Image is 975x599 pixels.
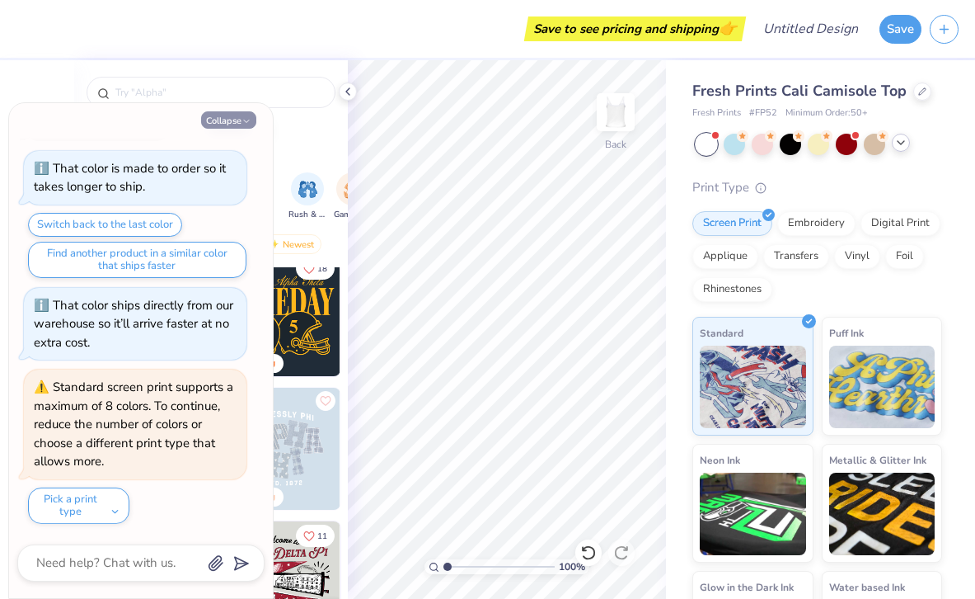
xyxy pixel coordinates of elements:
[829,473,935,555] img: Metallic & Glitter Ink
[201,111,256,129] button: Collapse
[296,257,335,280] button: Like
[288,209,326,221] span: Rush & Bid
[692,106,741,120] span: Fresh Prints
[28,488,129,524] button: Pick a print type
[700,473,806,555] img: Neon Ink
[317,265,327,273] span: 18
[334,209,372,221] span: Game Day
[692,81,907,101] span: Fresh Prints Cali Camisole Top
[605,137,626,152] div: Back
[700,578,794,596] span: Glow in the Dark Ink
[288,172,326,221] div: filter for Rush & Bid
[218,388,340,510] img: 5a4b4175-9e88-49c8-8a23-26d96782ddc6
[692,178,942,197] div: Print Type
[298,180,317,199] img: Rush & Bid Image
[777,211,855,236] div: Embroidery
[114,84,325,101] input: Try "Alpha"
[340,388,462,510] img: a3f22b06-4ee5-423c-930f-667ff9442f68
[334,172,372,221] div: filter for Game Day
[28,213,182,237] button: Switch back to the last color
[34,297,233,351] div: That color ships directly from our warehouse so it’ll arrive faster at no extra cost.
[700,346,806,428] img: Standard
[829,578,905,596] span: Water based Ink
[829,324,864,342] span: Puff Ink
[834,244,880,269] div: Vinyl
[599,96,632,129] img: Back
[763,244,829,269] div: Transfers
[316,391,335,411] button: Like
[28,242,246,278] button: Find another product in a similar color that ships faster
[785,106,868,120] span: Minimum Order: 50 +
[317,532,327,540] span: 11
[296,525,335,547] button: Like
[692,244,758,269] div: Applique
[34,160,226,196] div: That color is made to order so it takes longer to ship.
[885,244,924,269] div: Foil
[692,277,772,302] div: Rhinestones
[700,324,743,342] span: Standard
[719,18,737,38] span: 👉
[334,172,372,221] button: filter button
[700,451,740,469] span: Neon Ink
[749,106,777,120] span: # FP52
[750,12,871,45] input: Untitled Design
[879,15,921,44] button: Save
[692,211,772,236] div: Screen Print
[34,379,233,469] div: Standard screen print supports a maximum of 8 colors. To continue, reduce the number of colors or...
[829,346,935,428] img: Puff Ink
[218,254,340,376] img: b8819b5f-dd70-42f8-b218-32dd770f7b03
[528,17,742,41] div: Save to see pricing and shipping
[829,451,926,469] span: Metallic & Glitter Ink
[860,211,940,236] div: Digital Print
[559,559,585,574] span: 100 %
[288,172,326,221] button: filter button
[259,234,321,254] div: Newest
[340,254,462,376] img: 2b704b5a-84f6-4980-8295-53d958423ff9
[344,180,363,199] img: Game Day Image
